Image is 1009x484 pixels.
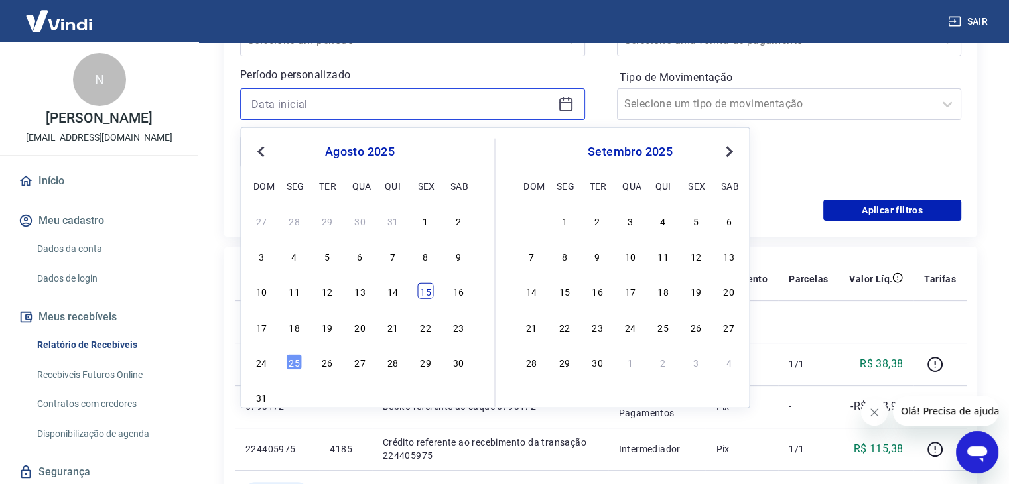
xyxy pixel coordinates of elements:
div: dom [253,177,269,193]
div: Choose domingo, 28 de setembro de 2025 [523,354,539,370]
div: Choose sexta-feira, 15 de agosto de 2025 [417,283,433,299]
div: seg [557,177,572,193]
div: Choose quarta-feira, 30 de julho de 2025 [352,213,368,229]
div: ter [589,177,605,193]
div: Choose sábado, 16 de agosto de 2025 [450,283,466,299]
div: Choose quarta-feira, 24 de setembro de 2025 [622,318,638,334]
button: Next Month [721,144,737,160]
a: Dados da conta [32,235,182,263]
div: Choose quarta-feira, 17 de setembro de 2025 [622,283,638,299]
div: Choose sábado, 27 de setembro de 2025 [721,318,737,334]
div: Choose terça-feira, 16 de setembro de 2025 [589,283,605,299]
button: Sair [945,9,993,34]
div: Choose quarta-feira, 10 de setembro de 2025 [622,248,638,264]
div: Choose terça-feira, 9 de setembro de 2025 [589,248,605,264]
div: Choose sábado, 2 de agosto de 2025 [450,213,466,229]
div: Choose segunda-feira, 1 de setembro de 2025 [287,389,303,405]
div: Choose domingo, 7 de setembro de 2025 [523,248,539,264]
input: Data inicial [251,94,553,114]
div: Choose sábado, 20 de setembro de 2025 [721,283,737,299]
div: Choose quarta-feira, 3 de setembro de 2025 [352,389,368,405]
p: 224405975 [245,442,308,455]
div: Choose sexta-feira, 22 de agosto de 2025 [417,318,433,334]
div: Choose segunda-feira, 8 de setembro de 2025 [557,248,572,264]
div: Choose sexta-feira, 29 de agosto de 2025 [417,354,433,370]
label: Tipo de Movimentação [620,70,959,86]
div: agosto 2025 [251,144,468,160]
div: Choose quarta-feira, 1 de outubro de 2025 [622,354,638,370]
div: Choose sexta-feira, 1 de agosto de 2025 [417,213,433,229]
div: sex [417,177,433,193]
div: sab [721,177,737,193]
div: Choose terça-feira, 30 de setembro de 2025 [589,354,605,370]
div: Choose quinta-feira, 2 de outubro de 2025 [655,354,671,370]
img: Vindi [16,1,102,41]
div: Choose sábado, 4 de outubro de 2025 [721,354,737,370]
div: Choose terça-feira, 26 de agosto de 2025 [319,354,335,370]
p: Tarifas [924,272,956,286]
div: qui [655,177,671,193]
div: Choose terça-feira, 19 de agosto de 2025 [319,318,335,334]
div: Choose terça-feira, 23 de setembro de 2025 [589,318,605,334]
div: Choose quarta-feira, 13 de agosto de 2025 [352,283,368,299]
div: seg [287,177,303,193]
p: R$ 38,38 [860,356,903,372]
button: Meus recebíveis [16,302,182,332]
p: - [789,400,828,413]
div: Choose sábado, 23 de agosto de 2025 [450,318,466,334]
div: Choose segunda-feira, 11 de agosto de 2025 [287,283,303,299]
a: Relatório de Recebíveis [32,332,182,359]
p: R$ 115,38 [854,441,904,457]
div: Choose quinta-feira, 14 de agosto de 2025 [385,283,401,299]
div: Choose terça-feira, 2 de setembro de 2025 [319,389,335,405]
div: Choose terça-feira, 5 de agosto de 2025 [319,248,335,264]
div: Choose quarta-feira, 20 de agosto de 2025 [352,318,368,334]
div: sab [450,177,466,193]
div: Choose sábado, 6 de setembro de 2025 [721,213,737,229]
p: Intermediador [619,442,695,455]
div: setembro 2025 [522,144,739,160]
div: Choose domingo, 31 de agosto de 2025 [523,213,539,229]
div: qua [622,177,638,193]
div: ter [319,177,335,193]
div: Choose sábado, 13 de setembro de 2025 [721,248,737,264]
p: Parcelas [789,272,828,286]
p: 1/1 [789,357,828,371]
div: Choose domingo, 3 de agosto de 2025 [253,248,269,264]
button: Previous Month [253,144,269,160]
p: 1/1 [789,442,828,455]
div: month 2025-08 [251,211,468,407]
div: Choose sexta-feira, 19 de setembro de 2025 [688,283,704,299]
div: Choose sexta-feira, 8 de agosto de 2025 [417,248,433,264]
p: -R$ 593,97 [850,398,903,414]
div: Choose domingo, 14 de setembro de 2025 [523,283,539,299]
div: Choose quinta-feira, 31 de julho de 2025 [385,213,401,229]
div: sex [688,177,704,193]
button: Aplicar filtros [823,200,961,221]
div: Choose segunda-feira, 29 de setembro de 2025 [557,354,572,370]
div: Choose segunda-feira, 22 de setembro de 2025 [557,318,572,334]
div: Choose segunda-feira, 15 de setembro de 2025 [557,283,572,299]
p: 4185 [330,442,361,455]
div: Choose domingo, 10 de agosto de 2025 [253,283,269,299]
a: Disponibilização de agenda [32,420,182,448]
div: Choose quarta-feira, 3 de setembro de 2025 [622,213,638,229]
div: Choose quinta-feira, 25 de setembro de 2025 [655,318,671,334]
div: Choose quinta-feira, 28 de agosto de 2025 [385,354,401,370]
p: Valor Líq. [849,272,892,286]
div: Choose quinta-feira, 11 de setembro de 2025 [655,248,671,264]
div: dom [523,177,539,193]
div: Choose quinta-feira, 7 de agosto de 2025 [385,248,401,264]
a: Contratos com credores [32,391,182,418]
div: Choose sábado, 30 de agosto de 2025 [450,354,466,370]
div: Choose quinta-feira, 18 de setembro de 2025 [655,283,671,299]
div: Choose sábado, 6 de setembro de 2025 [450,389,466,405]
iframe: Botão para abrir a janela de mensagens [956,431,998,473]
div: Choose terça-feira, 29 de julho de 2025 [319,213,335,229]
div: Choose quinta-feira, 4 de setembro de 2025 [655,213,671,229]
a: Dados de login [32,265,182,292]
p: [EMAIL_ADDRESS][DOMAIN_NAME] [26,131,172,145]
iframe: Mensagem da empresa [893,396,998,426]
div: qua [352,177,368,193]
p: [PERSON_NAME] [46,111,152,125]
